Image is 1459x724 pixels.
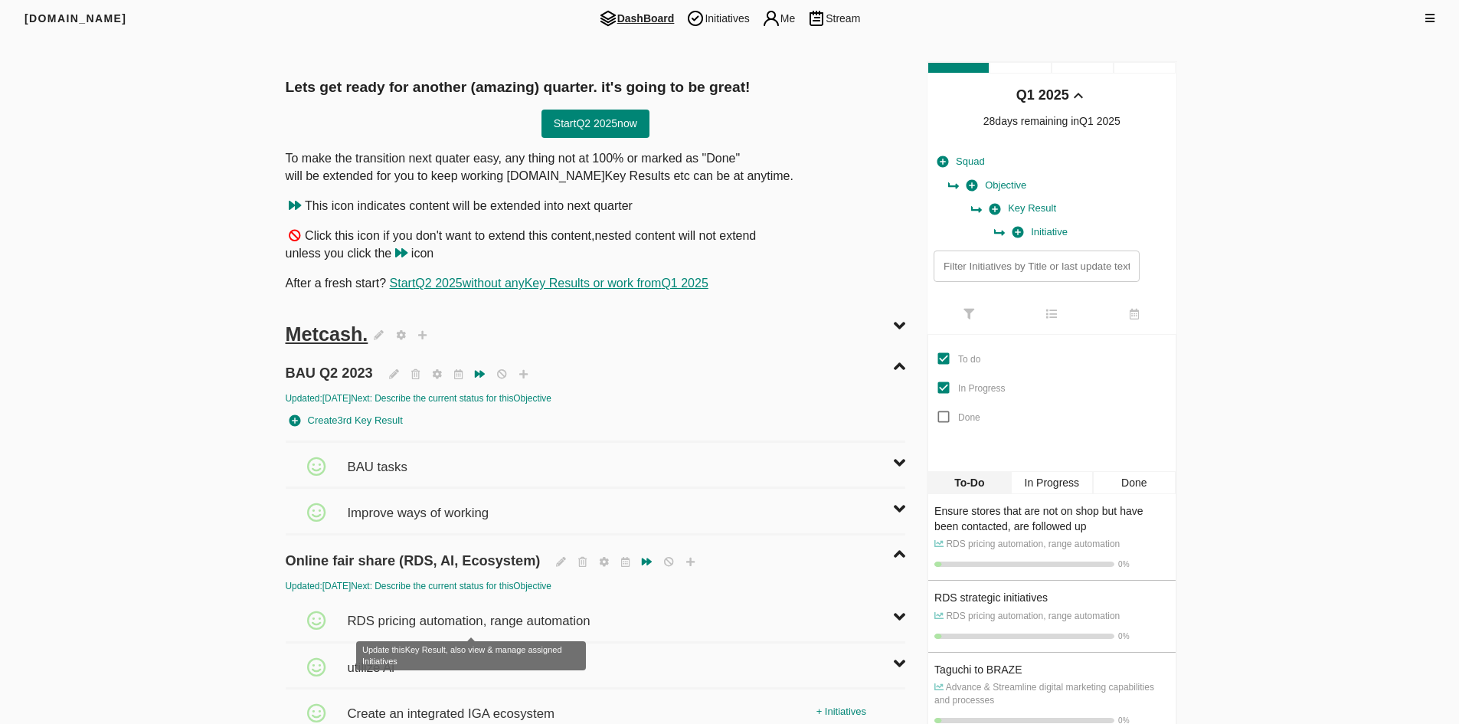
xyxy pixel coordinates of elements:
p: This icon indicates content will be extended into next quarter [286,198,906,215]
span: Initiatives [680,9,755,28]
div: Taguchi to BRAZE [934,662,1169,677]
p: After a fresh start? [286,275,906,293]
span: BAU Q2 2023 [286,348,377,383]
input: Filter Initiatives by Title or last update text [934,251,1139,282]
button: Key Result [986,197,1060,221]
div: + Initiatives [813,700,870,724]
span: 0 % [1118,632,1129,640]
span: DashBoard [593,9,681,28]
span: Create an integrated IGA ecosystem [347,690,558,723]
a: StartQ2 2025without anyKey Results or work fromQ1 2025 [390,277,708,290]
span: Key Result [990,200,1056,218]
button: Initiative [1009,221,1071,244]
p: Click this icon if you don't want to extend this content,nested content will not extend unless yo... [286,228,906,263]
span: BAU tasks [347,443,411,477]
div: RDS strategic initiatives [934,590,1169,605]
button: Objective [963,174,1030,198]
div: Updated: [DATE] Next: Describe the current status for this Objective [286,392,906,405]
button: Create3rd Key Result [286,409,407,433]
div: Ensure stores that are not on shop but have been contacted, are followed up [934,503,1169,534]
p: RDS pricing automation, range automation [934,538,1169,551]
div: Q1 2025 [1016,86,1069,106]
div: Done [1093,471,1175,494]
span: Online fair share (RDS, AI, Ecosystem) [286,536,545,571]
span: Me [756,9,801,28]
span: To do [958,354,980,365]
p: To make the transition next quater easy, any thing not at 100% or marked as "Done" will be extend... [286,150,906,185]
img: stream.png [807,9,826,28]
div: In Progress [1011,471,1093,494]
button: StartQ2 2025now [541,110,649,138]
span: Initiative [1012,224,1068,241]
span: utilize Ai [347,644,398,677]
span: Create 3rd Key Result [290,412,403,430]
p: RDS pricing automation, range automation [934,610,1169,623]
span: RDS pricing automation, range automation [347,597,594,631]
div: To-Do [928,471,1010,494]
p: Advance & Streamline digital marketing capabilities and processes [934,681,1169,707]
span: Squad [937,153,985,171]
span: [DOMAIN_NAME] [25,12,126,25]
span: Improve ways of working [347,489,492,523]
span: Stream [801,9,866,28]
img: tic.png [686,9,705,28]
span: In Progress [958,383,1005,394]
span: Start Q2 2025 now [554,114,637,133]
span: Objective [967,177,1026,195]
div: Updated: [DATE] Next: Describe the current status for this Objective [286,580,906,593]
button: Squad [934,150,989,174]
span: Lets get ready for another (amazing) quarter. it's going to be great! [286,79,751,95]
span: Done [958,412,980,423]
img: me.png [762,9,780,28]
span: 0 % [1118,560,1129,568]
img: dashboard.png [599,9,617,28]
span: Metcash. [286,323,368,345]
span: 28 days remaining in Q1 2025 [983,115,1120,127]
